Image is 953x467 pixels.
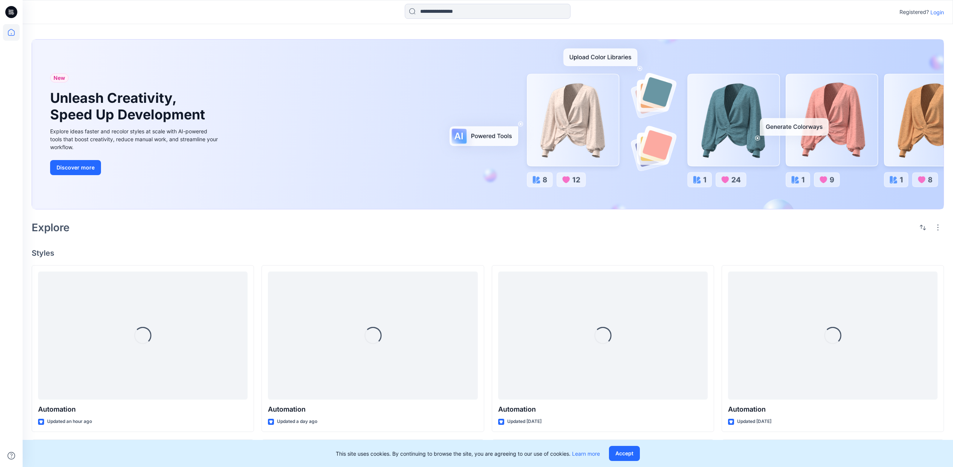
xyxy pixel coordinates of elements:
p: Updated an hour ago [47,418,92,426]
p: This site uses cookies. By continuing to browse the site, you are agreeing to our use of cookies. [336,450,600,458]
p: Login [930,8,944,16]
p: Registered? [899,8,929,17]
span: New [54,73,65,82]
h4: Styles [32,249,944,258]
h1: Unleash Creativity, Speed Up Development [50,90,208,122]
p: Automation [728,404,938,415]
p: Updated [DATE] [507,418,542,426]
div: Explore ideas faster and recolor styles at scale with AI-powered tools that boost creativity, red... [50,127,220,151]
button: Accept [609,446,640,461]
p: Updated [DATE] [737,418,771,426]
p: Updated a day ago [277,418,317,426]
a: Discover more [50,160,220,175]
p: Automation [38,404,248,415]
a: Learn more [572,450,600,457]
button: Discover more [50,160,101,175]
p: Automation [268,404,477,415]
h2: Explore [32,221,70,233]
p: Automation [498,404,708,415]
